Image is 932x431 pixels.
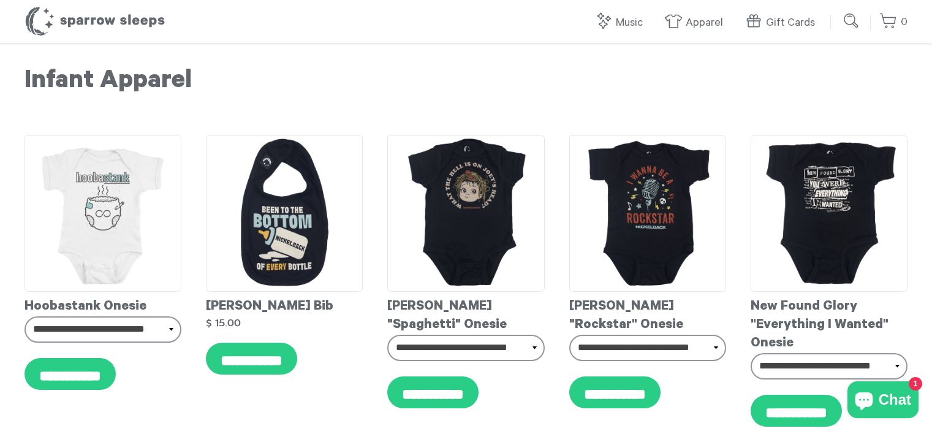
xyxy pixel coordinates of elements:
a: 0 [879,9,907,36]
a: Apparel [664,10,729,36]
img: Nickelback-Rockstaronesie_grande.jpg [569,135,726,292]
img: NewFoundGlory-EverythingIWantedOnesie_grande.jpg [751,135,907,292]
img: Nickelback-JoeysHeadonesie_grande.jpg [387,135,544,292]
div: [PERSON_NAME] "Rockstar" Onesie [569,292,726,335]
div: Hoobastank Onesie [25,292,181,316]
inbox-online-store-chat: Shopify online store chat [844,381,922,421]
a: Gift Cards [744,10,821,36]
a: Music [594,10,649,36]
div: [PERSON_NAME] "Spaghetti" Onesie [387,292,544,335]
img: Hoobastank-DiaperOnesie_grande.jpg [25,135,181,292]
strong: $ 15.00 [206,318,241,328]
div: New Found Glory "Everything I Wanted" Onesie [751,292,907,353]
img: NickelbackBib_grande.jpg [206,135,363,292]
h1: Sparrow Sleeps [25,6,165,37]
h1: Infant Apparel [25,67,907,98]
input: Submit [839,9,864,33]
div: [PERSON_NAME] Bib [206,292,363,316]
